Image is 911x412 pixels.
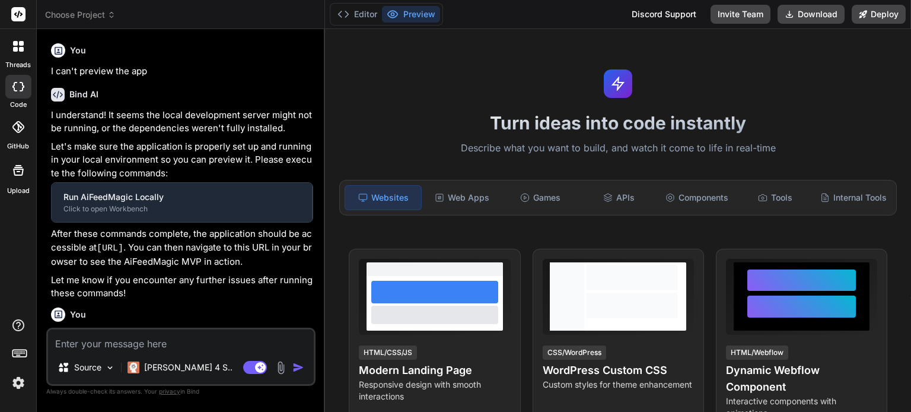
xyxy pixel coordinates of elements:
[144,362,232,373] p: [PERSON_NAME] 4 S..
[852,5,906,24] button: Deploy
[51,140,313,180] p: Let's make sure the application is properly set up and running in your local environment so you c...
[543,362,694,379] h4: WordPress Custom CSS
[51,109,313,135] p: I understand! It seems the local development server might not be running, or the dependencies wer...
[159,388,180,395] span: privacy
[63,191,300,203] div: Run AiFeedMagic Locally
[274,361,288,375] img: attachment
[778,5,845,24] button: Download
[128,362,139,373] img: Claude 4 Sonnet
[51,274,313,300] p: Let me know if you encounter any further issues after running these commands!
[711,5,770,24] button: Invite Team
[52,183,312,222] button: Run AiFeedMagic LocallyClick to open Workbench
[74,362,101,373] p: Source
[46,386,316,397] p: Always double-check its answers. Your in Bind
[332,141,904,156] p: Describe what you want to build, and watch it come to life in real-time
[581,185,657,210] div: APIs
[359,346,417,360] div: HTML/CSS/JS
[105,363,115,373] img: Pick Models
[424,185,500,210] div: Web Apps
[7,186,30,196] label: Upload
[5,60,31,70] label: threads
[7,141,29,151] label: GitHub
[45,9,116,21] span: Choose Project
[345,185,422,210] div: Websites
[97,243,123,253] code: [URL]
[543,346,606,360] div: CSS/WordPress
[726,346,788,360] div: HTML/Webflow
[737,185,813,210] div: Tools
[726,362,877,395] h4: Dynamic Webflow Component
[10,100,27,110] label: code
[816,185,891,210] div: Internal Tools
[502,185,578,210] div: Games
[292,362,304,373] img: icon
[359,379,510,403] p: Responsive design with smooth interactions
[333,6,382,23] button: Editor
[69,88,98,100] h6: Bind AI
[63,204,300,214] div: Click to open Workbench
[70,309,86,321] h6: You
[625,5,703,24] div: Discord Support
[70,45,86,56] h6: You
[543,379,694,391] p: Custom styles for theme enhancement
[332,112,904,134] h1: Turn ideas into code instantly
[51,65,313,78] p: I can't preview the app
[382,6,440,23] button: Preview
[359,362,510,379] h4: Modern Landing Page
[659,185,735,210] div: Components
[8,373,28,393] img: settings
[51,227,313,269] p: After these commands complete, the application should be accessible at . You can then navigate to...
